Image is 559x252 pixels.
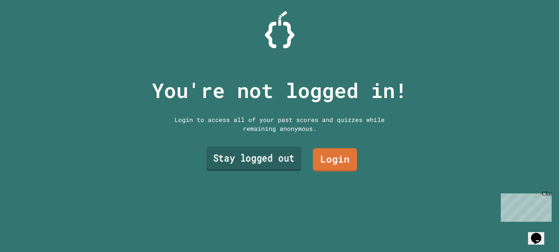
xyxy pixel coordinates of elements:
[152,75,407,106] p: You're not logged in!
[206,146,301,171] a: Stay logged out
[313,148,357,171] a: Login
[498,190,552,222] iframe: chat widget
[265,11,294,48] img: Logo.svg
[169,115,390,133] div: Login to access all of your past scores and quizzes while remaining anonymous.
[528,223,552,245] iframe: chat widget
[3,3,51,47] div: Chat with us now!Close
